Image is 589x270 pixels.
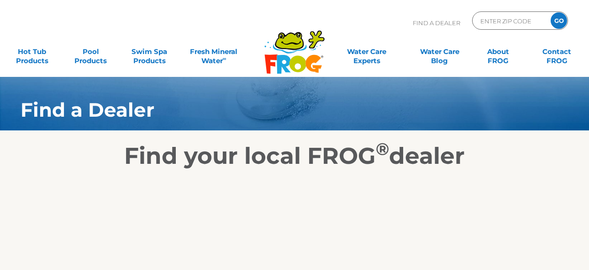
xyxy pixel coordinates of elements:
a: Swim SpaProducts [126,43,172,61]
a: Water CareBlog [417,43,463,61]
p: Find A Dealer [413,11,460,34]
a: Hot TubProducts [9,43,55,61]
h2: Find your local FROG dealer [7,142,582,170]
a: Water CareExperts [330,43,404,61]
a: Fresh MineralWater∞ [185,43,242,61]
a: PoolProducts [68,43,114,61]
h1: Find a Dealer [21,99,525,121]
a: ContactFROG [534,43,580,61]
a: AboutFROG [475,43,521,61]
sup: ® [376,139,389,159]
img: Frog Products Logo [259,18,330,74]
sup: ∞ [223,55,226,62]
input: GO [551,12,567,29]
